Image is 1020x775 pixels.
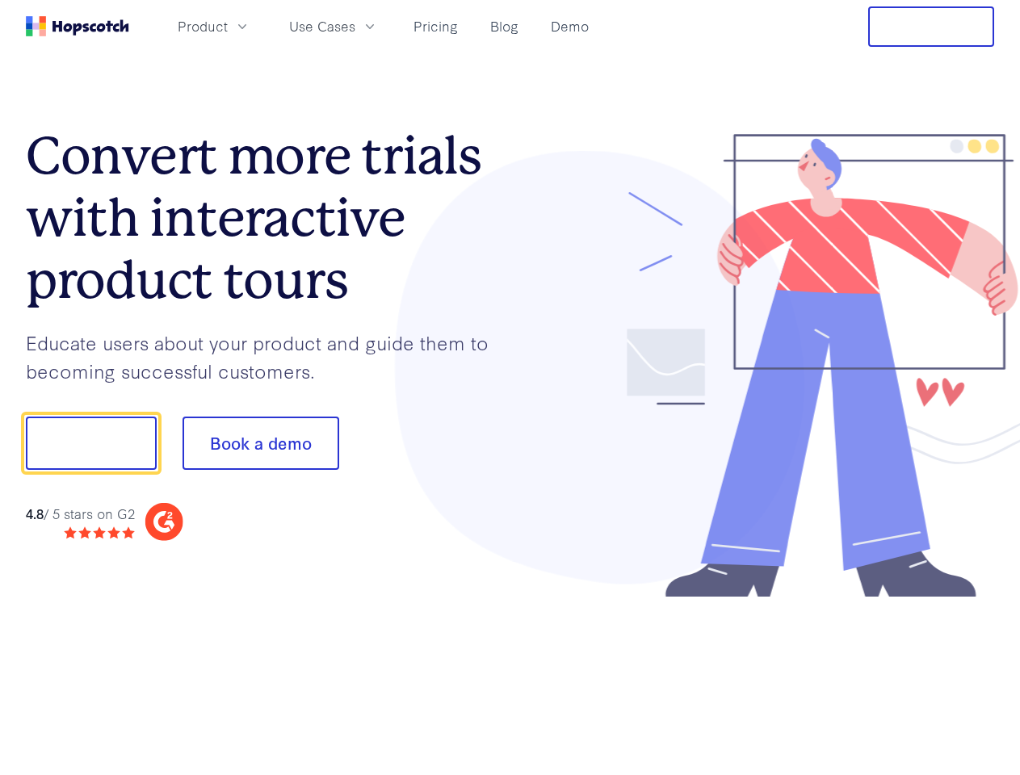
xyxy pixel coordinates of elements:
[289,16,355,36] span: Use Cases
[484,13,525,40] a: Blog
[26,16,129,36] a: Home
[26,417,157,470] button: Show me!
[26,504,135,524] div: / 5 stars on G2
[279,13,388,40] button: Use Cases
[407,13,464,40] a: Pricing
[26,504,44,522] strong: 4.8
[868,6,994,47] button: Free Trial
[183,417,339,470] button: Book a demo
[26,125,510,311] h1: Convert more trials with interactive product tours
[544,13,595,40] a: Demo
[26,329,510,384] p: Educate users about your product and guide them to becoming successful customers.
[168,13,260,40] button: Product
[178,16,228,36] span: Product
